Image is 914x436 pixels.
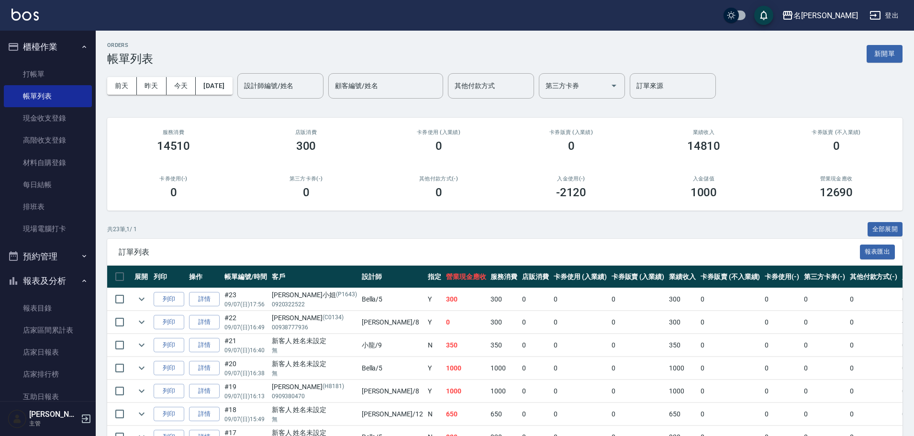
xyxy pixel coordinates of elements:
[551,266,609,288] th: 卡券使用 (入業績)
[251,129,361,135] h2: 店販消費
[224,392,267,401] p: 09/07 (日) 16:13
[488,357,520,380] td: 1000
[29,419,78,428] p: 主管
[667,288,698,311] td: 300
[691,186,717,199] h3: 1000
[323,382,344,392] p: (H8181)
[520,357,551,380] td: 0
[359,334,425,357] td: 小龍 /9
[167,77,196,95] button: 今天
[609,266,667,288] th: 卡券販賣 (入業績)
[4,341,92,363] a: 店家日報表
[488,380,520,402] td: 1000
[609,334,667,357] td: 0
[444,357,489,380] td: 1000
[4,386,92,408] a: 互助日報表
[802,334,847,357] td: 0
[520,334,551,357] td: 0
[425,334,444,357] td: N
[4,174,92,196] a: 每日結帳
[444,334,489,357] td: 350
[444,266,489,288] th: 營業現金應收
[698,334,762,357] td: 0
[833,139,840,153] h3: 0
[520,403,551,425] td: 0
[667,403,698,425] td: 650
[762,266,802,288] th: 卡券使用(-)
[551,288,609,311] td: 0
[359,288,425,311] td: Bella /5
[4,319,92,341] a: 店家區間累計表
[444,403,489,425] td: 650
[667,334,698,357] td: 350
[222,403,269,425] td: #18
[860,245,895,259] button: 報表匯出
[4,63,92,85] a: 打帳單
[860,247,895,256] a: 報表匯出
[272,323,357,332] p: 00938777936
[667,357,698,380] td: 1000
[847,380,900,402] td: 0
[272,369,357,378] p: 無
[4,297,92,319] a: 報表目錄
[802,380,847,402] td: 0
[4,34,92,59] button: 櫃檯作業
[134,361,149,375] button: expand row
[754,6,773,25] button: save
[698,357,762,380] td: 0
[435,186,442,199] h3: 0
[762,311,802,334] td: 0
[170,186,177,199] h3: 0
[272,405,357,415] div: 新客人 姓名未設定
[187,266,222,288] th: 操作
[189,292,220,307] a: 詳情
[847,266,900,288] th: 其他付款方式(-)
[847,334,900,357] td: 0
[4,218,92,240] a: 現場電腦打卡
[802,288,847,311] td: 0
[609,357,667,380] td: 0
[698,311,762,334] td: 0
[189,407,220,422] a: 詳情
[157,139,190,153] h3: 14510
[762,380,802,402] td: 0
[222,288,269,311] td: #23
[551,311,609,334] td: 0
[224,323,267,332] p: 09/07 (日) 16:49
[119,129,228,135] h3: 服務消費
[323,313,344,323] p: (C0134)
[649,129,758,135] h2: 業績收入
[649,176,758,182] h2: 入金儲值
[516,176,626,182] h2: 入金使用(-)
[134,338,149,352] button: expand row
[272,346,357,355] p: 無
[154,338,184,353] button: 列印
[296,139,316,153] h3: 300
[488,288,520,311] td: 300
[698,380,762,402] td: 0
[425,403,444,425] td: N
[488,403,520,425] td: 650
[107,52,153,66] h3: 帳單列表
[303,186,310,199] h3: 0
[556,186,587,199] h3: -2120
[134,292,149,306] button: expand row
[272,415,357,424] p: 無
[224,415,267,424] p: 09/07 (日) 15:49
[107,42,153,48] h2: ORDERS
[868,222,903,237] button: 全部展開
[359,403,425,425] td: [PERSON_NAME] /12
[425,311,444,334] td: Y
[222,311,269,334] td: #22
[4,244,92,269] button: 預約管理
[196,77,232,95] button: [DATE]
[793,10,858,22] div: 名[PERSON_NAME]
[272,300,357,309] p: 0920322522
[132,266,151,288] th: 展開
[224,346,267,355] p: 09/07 (日) 16:40
[609,311,667,334] td: 0
[272,290,357,300] div: [PERSON_NAME]小姐
[272,336,357,346] div: 新客人 姓名未設定
[551,403,609,425] td: 0
[802,403,847,425] td: 0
